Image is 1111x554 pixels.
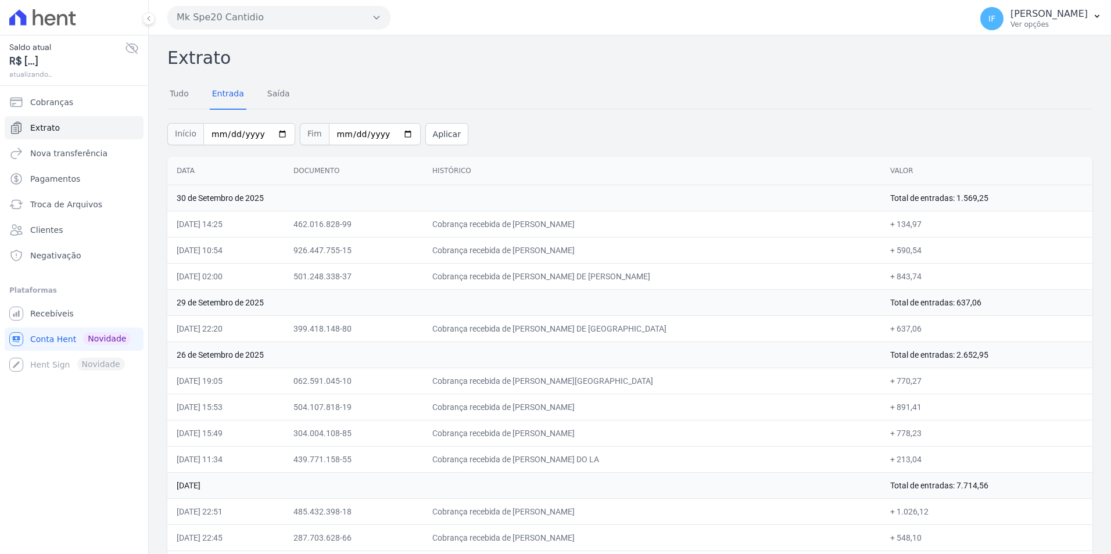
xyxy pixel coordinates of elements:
[881,472,1092,498] td: Total de entradas: 7.714,56
[167,185,881,211] td: 30 de Setembro de 2025
[284,498,423,524] td: 485.432.398-18
[9,283,139,297] div: Plataformas
[210,80,246,110] a: Entrada
[5,167,144,190] a: Pagamentos
[881,185,1092,211] td: Total de entradas: 1.569,25
[284,524,423,551] td: 287.703.628-66
[284,368,423,394] td: 062.591.045-10
[30,333,76,345] span: Conta Hent
[971,2,1111,35] button: IF [PERSON_NAME] Ver opções
[423,237,881,263] td: Cobrança recebida de [PERSON_NAME]
[9,69,125,80] span: atualizando...
[167,524,284,551] td: [DATE] 22:45
[881,315,1092,341] td: + 637,06
[167,420,284,446] td: [DATE] 15:49
[881,237,1092,263] td: + 590,54
[284,394,423,420] td: 504.107.818-19
[167,45,1092,71] h2: Extrato
[30,148,107,159] span: Nova transferência
[881,157,1092,185] th: Valor
[284,211,423,237] td: 462.016.828-99
[167,263,284,289] td: [DATE] 02:00
[30,199,102,210] span: Troca de Arquivos
[5,244,144,267] a: Negativação
[284,157,423,185] th: Documento
[5,193,144,216] a: Troca de Arquivos
[167,211,284,237] td: [DATE] 14:25
[881,446,1092,472] td: + 213,04
[167,394,284,420] td: [DATE] 15:53
[423,263,881,289] td: Cobrança recebida de [PERSON_NAME] DE [PERSON_NAME]
[1010,8,1088,20] p: [PERSON_NAME]
[5,116,144,139] a: Extrato
[30,250,81,261] span: Negativação
[423,157,881,185] th: Histórico
[881,368,1092,394] td: + 770,27
[423,446,881,472] td: Cobrança recebida de [PERSON_NAME] DO LA
[284,263,423,289] td: 501.248.338-37
[167,289,881,315] td: 29 de Setembro de 2025
[284,420,423,446] td: 304.004.108-85
[881,289,1092,315] td: Total de entradas: 637,06
[5,302,144,325] a: Recebíveis
[300,123,329,145] span: Fim
[30,173,80,185] span: Pagamentos
[9,53,125,69] span: R$ [...]
[988,15,995,23] span: IF
[881,341,1092,368] td: Total de entradas: 2.652,95
[881,211,1092,237] td: + 134,97
[881,498,1092,524] td: + 1.026,12
[9,91,139,376] nav: Sidebar
[425,123,468,145] button: Aplicar
[83,332,131,345] span: Novidade
[167,446,284,472] td: [DATE] 11:34
[167,498,284,524] td: [DATE] 22:51
[5,91,144,114] a: Cobranças
[5,218,144,242] a: Clientes
[881,263,1092,289] td: + 843,74
[167,123,203,145] span: Início
[423,394,881,420] td: Cobrança recebida de [PERSON_NAME]
[881,394,1092,420] td: + 891,41
[423,368,881,394] td: Cobrança recebida de [PERSON_NAME][GEOGRAPHIC_DATA]
[284,315,423,341] td: 399.418.148-80
[167,315,284,341] td: [DATE] 22:20
[284,446,423,472] td: 439.771.158-55
[167,341,881,368] td: 26 de Setembro de 2025
[30,122,60,134] span: Extrato
[167,6,390,29] button: Mk Spe20 Cantidio
[30,308,74,319] span: Recebíveis
[30,224,63,236] span: Clientes
[5,328,144,351] a: Conta Hent Novidade
[881,524,1092,551] td: + 548,10
[423,420,881,446] td: Cobrança recebida de [PERSON_NAME]
[423,211,881,237] td: Cobrança recebida de [PERSON_NAME]
[284,237,423,263] td: 926.447.755-15
[265,80,292,110] a: Saída
[167,157,284,185] th: Data
[881,420,1092,446] td: + 778,23
[9,41,125,53] span: Saldo atual
[167,472,881,498] td: [DATE]
[1010,20,1088,29] p: Ver opções
[167,237,284,263] td: [DATE] 10:54
[5,142,144,165] a: Nova transferência
[423,315,881,341] td: Cobrança recebida de [PERSON_NAME] DE [GEOGRAPHIC_DATA]
[167,368,284,394] td: [DATE] 19:05
[423,498,881,524] td: Cobrança recebida de [PERSON_NAME]
[423,524,881,551] td: Cobrança recebida de [PERSON_NAME]
[30,96,73,108] span: Cobranças
[167,80,191,110] a: Tudo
